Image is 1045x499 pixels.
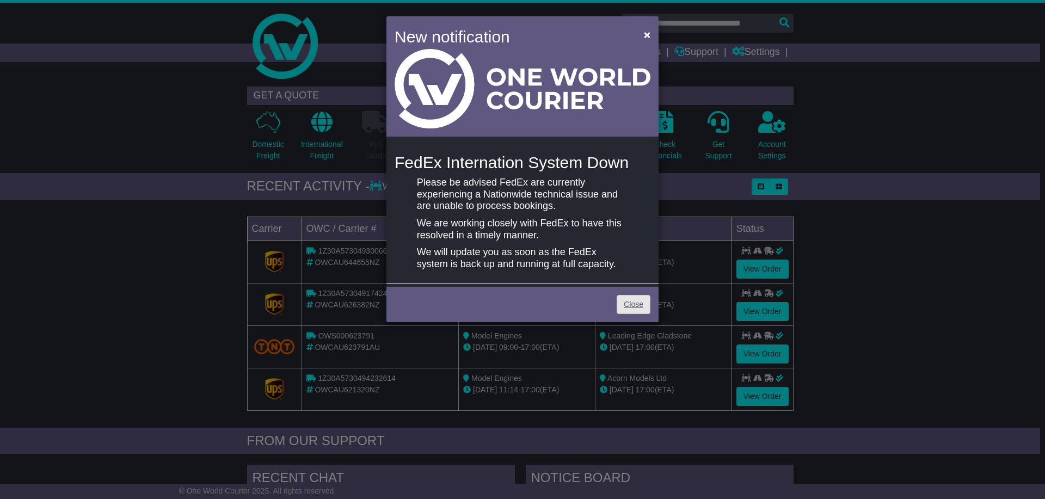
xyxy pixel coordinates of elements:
[417,247,628,270] p: We will update you as soon as the FedEx system is back up and running at full capacity.
[395,153,650,171] h4: FedEx Internation System Down
[638,23,656,46] button: Close
[417,177,628,212] p: Please be advised FedEx are currently experiencing a Nationwide technical issue and are unable to...
[644,28,650,41] span: ×
[617,295,650,314] a: Close
[417,218,628,241] p: We are working closely with FedEx to have this resolved in a timely manner.
[395,49,650,128] img: Light
[395,24,628,49] h4: New notification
